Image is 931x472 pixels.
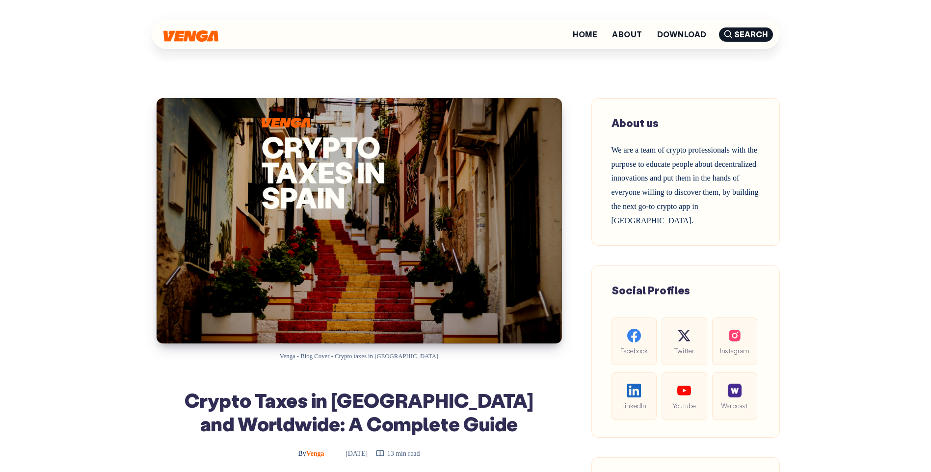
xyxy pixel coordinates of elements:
time: [DATE] [332,450,368,457]
a: About [612,30,642,38]
span: Facebook [619,345,649,356]
a: Facebook [612,317,657,365]
span: We are a team of crypto professionals with the purpose to educate people about decentralized inno... [612,146,759,225]
img: Venga Blog [163,30,218,42]
span: LinkedIn [619,400,649,411]
a: Warpcast [712,372,757,420]
a: ByVenga [298,450,326,457]
span: By [298,450,306,457]
span: Venga - Blog Cover - Crypto taxes in [GEOGRAPHIC_DATA] [280,353,438,360]
img: social-linkedin.be646fe421ccab3a2ad91cb58bdc9694.svg [627,384,641,397]
img: Crypto Taxes in Spain and Worldwide: A Complete Guide [157,98,562,343]
a: Home [573,30,597,38]
a: Instagram [712,317,757,365]
span: Instagram [720,345,749,356]
a: Twitter [662,317,707,365]
div: 13 min read [375,447,420,460]
a: Download [657,30,707,38]
img: social-youtube.99db9aba05279f803f3e7a4a838dfb6c.svg [677,384,691,397]
a: Youtube [662,372,707,420]
span: Twitter [669,345,699,356]
a: LinkedIn [612,372,657,420]
span: About us [612,116,659,130]
span: Search [719,27,773,42]
img: social-warpcast.e8a23a7ed3178af0345123c41633f860.png [728,384,742,397]
span: Venga [298,450,324,457]
span: Youtube [669,400,699,411]
span: Social Profiles [612,283,690,297]
span: Warpcast [720,400,749,411]
h1: Crypto Taxes in [GEOGRAPHIC_DATA] and Worldwide: A Complete Guide [181,388,537,435]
